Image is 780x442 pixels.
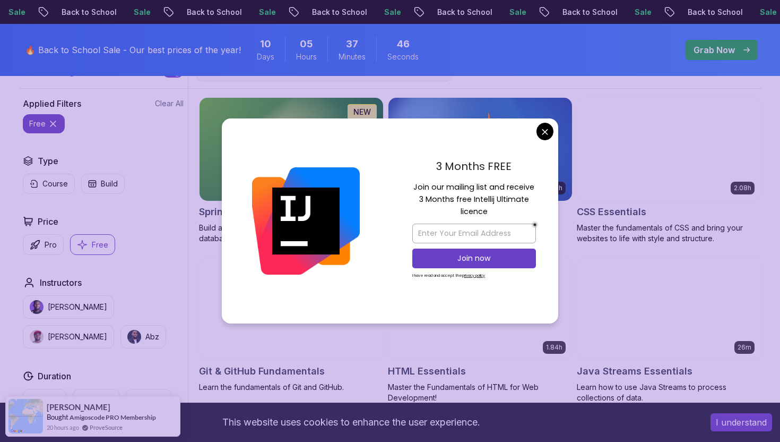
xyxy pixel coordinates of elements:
p: Free [92,240,108,250]
p: Build a CRUD API with Spring Boot and PostgreSQL database using Spring Data JPA and Spring AI [199,223,384,244]
p: Back to School [422,7,494,18]
h2: Git & GitHub Fundamentals [199,364,325,379]
span: Minutes [339,52,366,62]
span: 37 Minutes [346,37,358,52]
p: Sale [369,7,403,18]
p: Learn the fundamentals of Git and GitHub. [199,382,384,393]
p: Master the fundamentals of CSS and bring your websites to life with style and structure. [577,223,761,244]
p: Sale [494,7,528,18]
span: Bought [47,413,68,421]
h2: Applied Filters [23,97,81,110]
button: instructor img[PERSON_NAME] [23,325,114,348]
p: Pro [45,240,57,250]
p: Back to School [672,7,744,18]
span: [PERSON_NAME] [47,403,110,412]
span: 5 Hours [300,37,313,52]
button: Course [23,174,75,194]
h2: Price [38,215,58,228]
p: 1-3 Hours [80,394,112,404]
h2: Java Streams Essentials [577,364,692,379]
button: Clear All [155,98,184,109]
img: Git & GitHub Fundamentals card [200,257,383,360]
button: 0-1 Hour [23,389,66,409]
img: instructor img [30,300,44,314]
img: CSS Essentials card [577,98,761,201]
p: Sale [118,7,152,18]
span: Seconds [387,52,419,62]
h2: Spring Boot for Beginners [199,205,320,219]
img: provesource social proof notification image [8,399,43,433]
span: 10 Days [260,37,271,52]
p: Learn how to use Java Streams to process collections of data. [577,382,761,403]
img: instructor img [127,330,141,344]
p: Abz [145,331,159,342]
p: 26m [738,343,751,352]
h2: Type [38,155,58,167]
a: CSS Essentials card2.08hCSS EssentialsMaster the fundamentals of CSS and bring your websites to l... [577,97,761,244]
span: Hours [296,52,317,62]
button: instructor img[PERSON_NAME] [23,295,114,319]
p: Build [101,178,118,189]
p: NEW [353,107,371,117]
button: Free [70,234,115,255]
p: [PERSON_NAME] [48,302,107,312]
p: Sale [619,7,653,18]
a: Java Streams Essentials card26mJava Streams EssentialsLearn how to use Java Streams to process co... [577,257,761,403]
img: Java for Beginners card [388,98,572,201]
p: 🔥 Back to School Sale - Our best prices of the year! [25,44,241,56]
p: Back to School [547,7,619,18]
p: Grab Now [694,44,735,56]
p: Sale [244,7,278,18]
button: free [23,114,65,133]
p: 0-1 Hour [30,394,59,404]
p: Course [42,178,68,189]
button: instructor imgAbz [120,325,166,348]
span: 20 hours ago [47,423,79,432]
a: Spring Boot for Beginners card1.67hNEWSpring Boot for BeginnersBuild a CRUD API with Spring Boot ... [199,97,384,244]
a: Amigoscode PRO Membership [70,413,156,421]
button: +3 Hours [126,389,171,409]
p: +3 Hours [133,394,164,404]
img: instructor img [30,330,44,344]
h2: CSS Essentials [577,205,646,219]
h2: HTML Essentials [388,364,466,379]
button: Accept cookies [710,413,772,431]
div: This website uses cookies to enhance the user experience. [8,411,695,434]
p: Sale [744,7,778,18]
p: Master the Fundamentals of HTML for Web Development! [388,382,573,403]
p: Back to School [46,7,118,18]
h2: Duration [38,370,71,382]
p: 2.08h [734,184,751,192]
a: Java for Beginners card2.41hJava for BeginnersBeginner-friendly Java course for essential program... [388,97,573,244]
a: ProveSource [90,423,123,432]
h2: Instructors [40,276,82,289]
span: 46 Seconds [397,37,410,52]
p: free [29,118,46,129]
button: Build [81,174,125,194]
button: Pro [23,234,64,255]
p: Back to School [171,7,244,18]
p: 1.84h [546,343,562,352]
img: Java Streams Essentials card [577,257,761,360]
a: Git & GitHub Fundamentals cardGit & GitHub FundamentalsLearn the fundamentals of Git and GitHub. [199,257,384,393]
p: [PERSON_NAME] [48,331,107,342]
img: Spring Boot for Beginners card [200,98,383,201]
button: 1-3 Hours [73,389,119,409]
p: Back to School [297,7,369,18]
a: HTML Essentials card1.84hHTML EssentialsMaster the Fundamentals of HTML for Web Development! [388,257,573,403]
span: Days [257,52,274,62]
